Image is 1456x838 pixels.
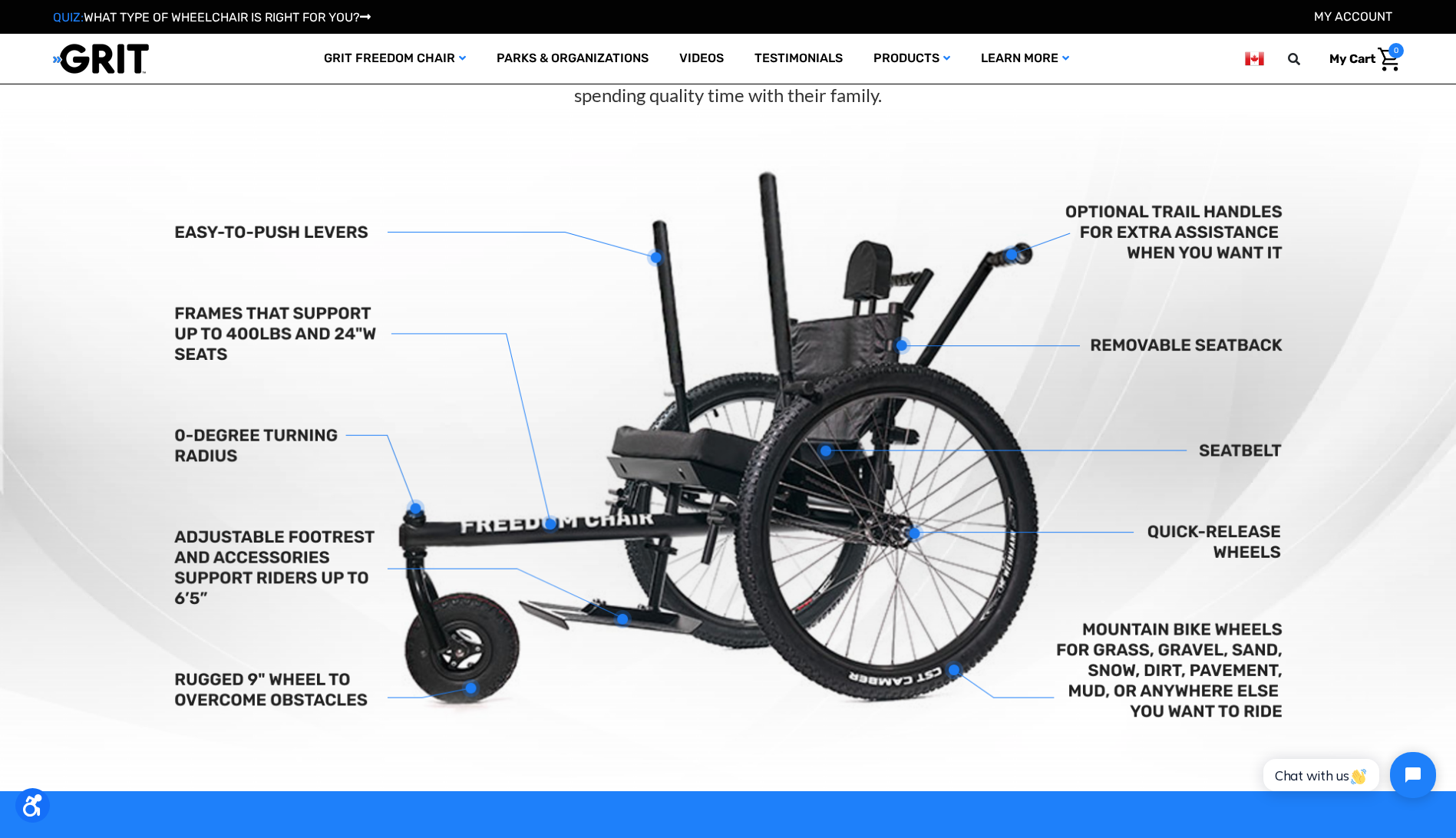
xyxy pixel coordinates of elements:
a: Account [1314,9,1392,24]
span: QUIZ: [53,10,84,25]
a: GRIT Freedom Chair [309,34,481,84]
input: Search [1295,43,1318,75]
img: ca.png [1245,49,1263,68]
a: Videos [664,34,739,84]
span: Phone Number [257,63,340,78]
span: 0 [1388,43,1404,58]
a: Testimonials [739,34,858,84]
iframe: Tidio Chat [1246,739,1449,811]
img: Cart [1378,48,1400,71]
a: Cart with 0 items [1318,43,1404,75]
img: GRIT All-Terrain Wheelchair and Mobility Equipment [53,43,149,74]
a: Parks & Organizations [481,34,664,84]
span: My Cart [1329,51,1375,66]
a: Learn More [966,34,1085,84]
a: Products [858,34,966,84]
a: QUIZ:WHAT TYPE OF WHEELCHAIR IS RIGHT FOR YOU? [53,10,371,25]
